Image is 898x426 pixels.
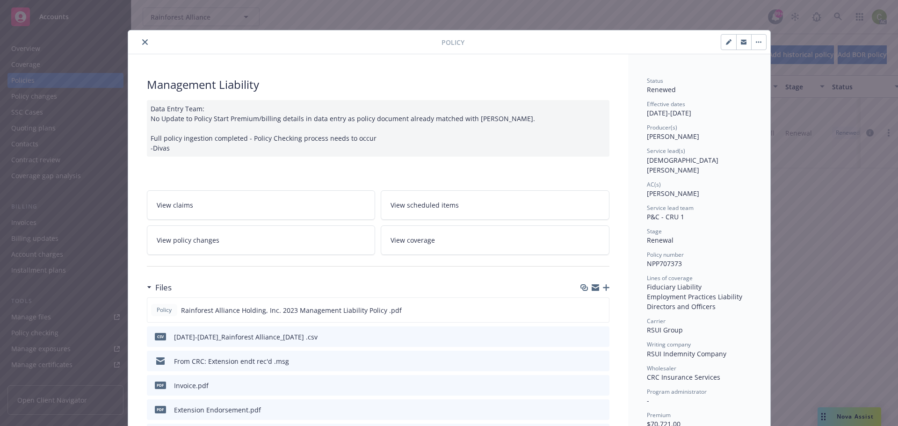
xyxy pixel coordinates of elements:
a: View policy changes [147,225,376,255]
div: Data Entry Team: No Update to Policy Start Premium/billing details in data entry as policy docume... [147,100,609,157]
span: Producer(s) [647,123,677,131]
span: pdf [155,406,166,413]
span: View coverage [391,235,435,245]
button: preview file [597,332,606,342]
button: download file [582,381,590,390]
button: download file [582,332,590,342]
span: csv [155,333,166,340]
div: From CRC: Extension endt rec'd .msg [174,356,289,366]
span: Writing company [647,340,691,348]
span: Renewal [647,236,673,245]
span: View policy changes [157,235,219,245]
button: download file [582,305,589,315]
span: Policy [155,306,174,314]
h3: Files [155,282,172,294]
span: RSUI Indemnity Company [647,349,726,358]
span: [DEMOGRAPHIC_DATA][PERSON_NAME] [647,156,718,174]
span: P&C - CRU 1 [647,212,684,221]
span: CRC Insurance Services [647,373,720,382]
span: Carrier [647,317,666,325]
span: pdf [155,382,166,389]
span: View claims [157,200,193,210]
span: Service lead(s) [647,147,685,155]
div: Invoice.pdf [174,381,209,390]
button: close [139,36,151,48]
div: Files [147,282,172,294]
button: download file [582,405,590,415]
span: Renewed [647,85,676,94]
span: Program administrator [647,388,707,396]
span: Premium [647,411,671,419]
span: Stage [647,227,662,235]
div: [DATE]-[DATE]_Rainforest Alliance_[DATE] .csv [174,332,318,342]
div: Fiduciary Liability [647,282,752,292]
a: View coverage [381,225,609,255]
span: - [647,396,649,405]
div: Employment Practices Liability [647,292,752,302]
span: Policy [442,37,464,47]
button: preview file [597,381,606,390]
span: Status [647,77,663,85]
div: [DATE] - [DATE] [647,100,752,118]
span: RSUI Group [647,325,683,334]
a: View scheduled items [381,190,609,220]
span: Service lead team [647,204,694,212]
span: [PERSON_NAME] [647,132,699,141]
span: Effective dates [647,100,685,108]
span: View scheduled items [391,200,459,210]
span: AC(s) [647,181,661,188]
div: Directors and Officers [647,302,752,311]
span: Lines of coverage [647,274,693,282]
span: NPP707373 [647,259,682,268]
button: preview file [597,356,606,366]
span: Rainforest Alliance Holding, Inc. 2023 Management Liability Policy .pdf [181,305,402,315]
div: Management Liability [147,77,609,93]
button: preview file [597,305,605,315]
a: View claims [147,190,376,220]
span: [PERSON_NAME] [647,189,699,198]
button: preview file [597,405,606,415]
div: Extension Endorsement.pdf [174,405,261,415]
span: Policy number [647,251,684,259]
span: Wholesaler [647,364,676,372]
button: download file [582,356,590,366]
